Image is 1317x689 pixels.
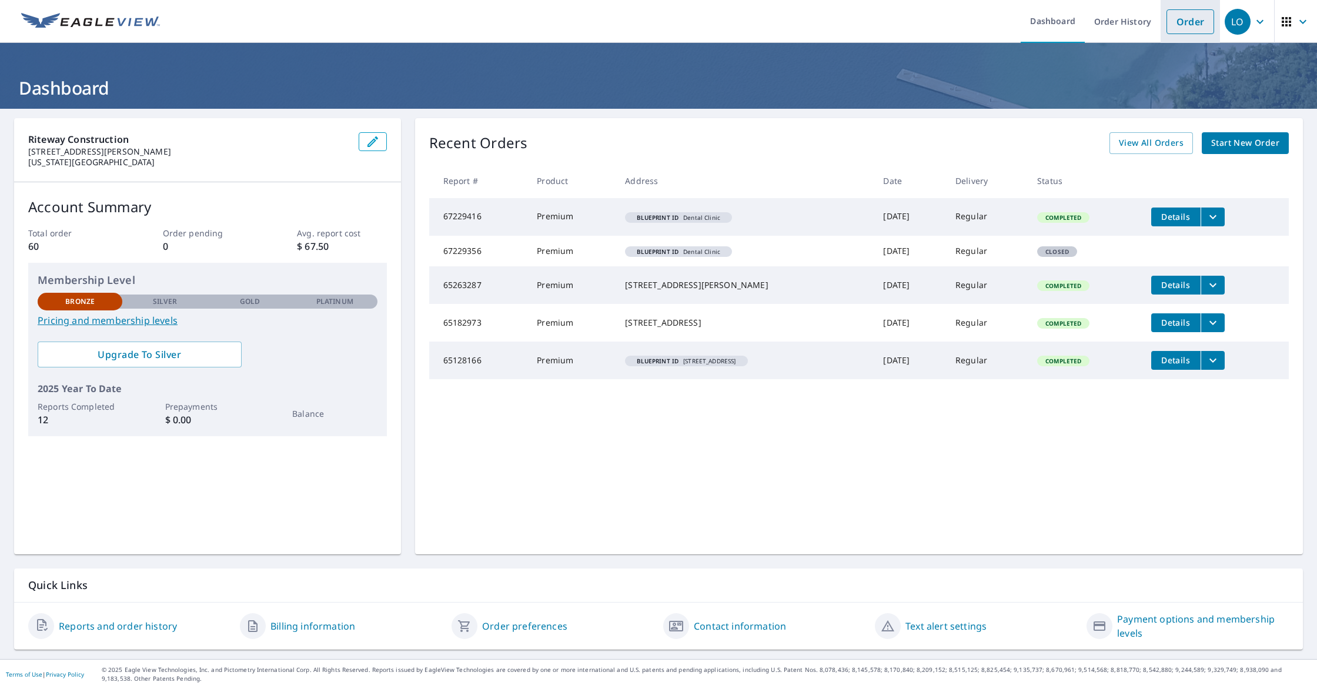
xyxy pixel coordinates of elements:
[1038,213,1088,222] span: Completed
[38,313,377,327] a: Pricing and membership levels
[316,296,353,307] p: Platinum
[1151,313,1201,332] button: detailsBtn-65182973
[1038,247,1076,256] span: Closed
[1158,317,1194,328] span: Details
[1201,351,1225,370] button: filesDropdownBtn-65128166
[874,236,946,266] td: [DATE]
[1028,163,1142,198] th: Status
[946,342,1028,379] td: Regular
[1151,351,1201,370] button: detailsBtn-65128166
[630,358,743,364] span: [STREET_ADDRESS]
[1158,354,1194,366] span: Details
[1119,136,1184,150] span: View All Orders
[1038,319,1088,327] span: Completed
[46,670,84,678] a: Privacy Policy
[297,227,386,239] p: Avg. report cost
[527,236,616,266] td: Premium
[1158,279,1194,290] span: Details
[1038,357,1088,365] span: Completed
[165,400,250,413] p: Prepayments
[527,304,616,342] td: Premium
[14,76,1303,100] h1: Dashboard
[637,358,678,364] em: Blueprint ID
[946,266,1028,304] td: Regular
[1201,276,1225,295] button: filesDropdownBtn-65263287
[297,239,386,253] p: $ 67.50
[38,272,377,288] p: Membership Level
[625,279,864,291] div: [STREET_ADDRESS][PERSON_NAME]
[630,215,727,220] span: Dental Clinic
[1038,282,1088,290] span: Completed
[874,342,946,379] td: [DATE]
[28,578,1289,593] p: Quick Links
[616,163,874,198] th: Address
[527,163,616,198] th: Product
[946,236,1028,266] td: Regular
[429,236,528,266] td: 67229356
[38,413,122,427] p: 12
[1202,132,1289,154] a: Start New Order
[527,266,616,304] td: Premium
[1117,612,1289,640] a: Payment options and membership levels
[28,239,118,253] p: 60
[482,619,567,633] a: Order preferences
[1225,9,1251,35] div: LO
[429,304,528,342] td: 65182973
[1201,208,1225,226] button: filesDropdownBtn-67229416
[429,266,528,304] td: 65263287
[946,163,1028,198] th: Delivery
[47,348,232,361] span: Upgrade To Silver
[630,249,727,255] span: Dental Clinic
[429,163,528,198] th: Report #
[1158,211,1194,222] span: Details
[874,266,946,304] td: [DATE]
[38,342,242,367] a: Upgrade To Silver
[527,198,616,236] td: Premium
[946,304,1028,342] td: Regular
[28,157,349,168] p: [US_STATE][GEOGRAPHIC_DATA]
[1151,276,1201,295] button: detailsBtn-65263287
[59,619,177,633] a: Reports and order history
[292,407,377,420] p: Balance
[102,665,1311,683] p: © 2025 Eagle View Technologies, Inc. and Pictometry International Corp. All Rights Reserved. Repo...
[28,227,118,239] p: Total order
[163,239,252,253] p: 0
[874,163,946,198] th: Date
[625,317,864,329] div: [STREET_ADDRESS]
[28,196,387,218] p: Account Summary
[946,198,1028,236] td: Regular
[6,671,84,678] p: |
[1201,313,1225,332] button: filesDropdownBtn-65182973
[38,400,122,413] p: Reports Completed
[874,198,946,236] td: [DATE]
[28,146,349,157] p: [STREET_ADDRESS][PERSON_NAME]
[6,670,42,678] a: Terms of Use
[163,227,252,239] p: Order pending
[28,132,349,146] p: riteway construction
[905,619,987,633] a: Text alert settings
[1151,208,1201,226] button: detailsBtn-67229416
[270,619,355,633] a: Billing information
[637,215,678,220] em: Blueprint ID
[21,13,160,31] img: EV Logo
[1109,132,1193,154] a: View All Orders
[1211,136,1279,150] span: Start New Order
[240,296,260,307] p: Gold
[429,342,528,379] td: 65128166
[637,249,678,255] em: Blueprint ID
[429,198,528,236] td: 67229416
[429,132,528,154] p: Recent Orders
[38,382,377,396] p: 2025 Year To Date
[153,296,178,307] p: Silver
[65,296,95,307] p: Bronze
[165,413,250,427] p: $ 0.00
[1166,9,1214,34] a: Order
[694,619,786,633] a: Contact information
[874,304,946,342] td: [DATE]
[527,342,616,379] td: Premium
